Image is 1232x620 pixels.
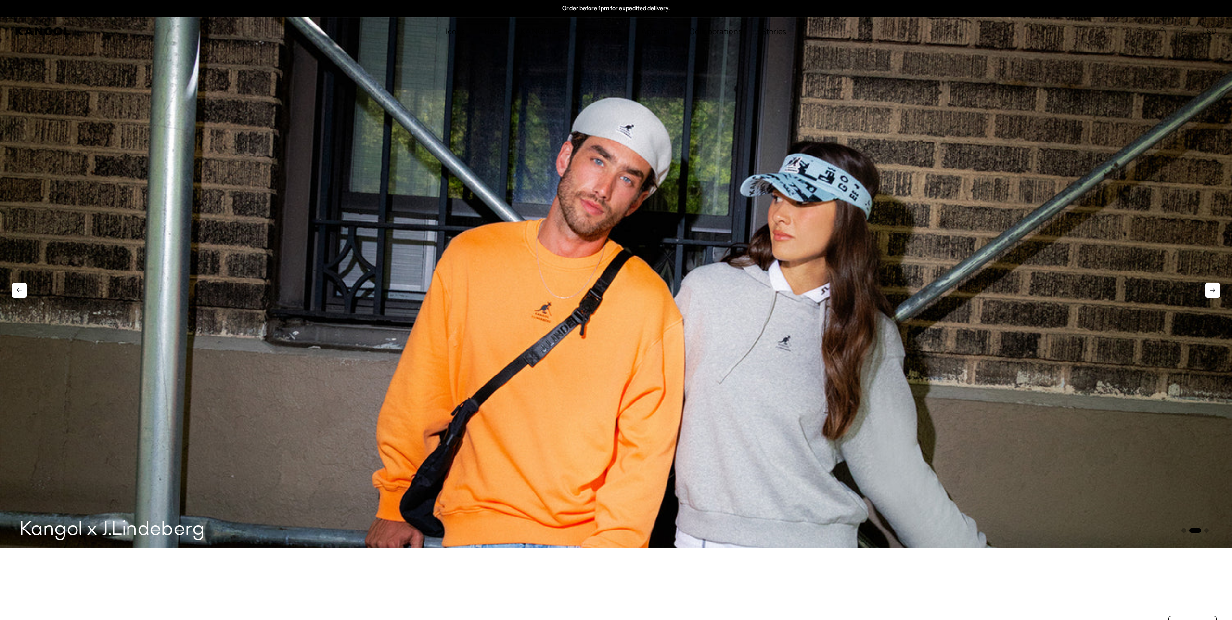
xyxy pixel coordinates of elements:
h3: Kangol x J.Lindeberg [19,519,205,541]
div: 2 of 2 [517,5,715,13]
span: KANGOLF [520,17,558,45]
a: Accessories [568,17,631,45]
a: Hats [475,17,511,45]
span: Icons [446,17,465,45]
a: Collaborations [680,17,751,45]
button: Cart [1158,27,1167,36]
ul: Select a slide to show [1181,526,1209,534]
a: Kangol [15,27,296,35]
span: Apparel [641,17,670,45]
div: Announcement [517,5,715,13]
button: USD [1202,27,1217,36]
a: Apparel [631,17,680,45]
summary: Search here [1136,27,1144,36]
button: Go to slide 2 [1189,528,1201,533]
a: Stories [752,17,796,45]
span: Stories [761,17,786,45]
button: Go to slide 1 [1181,528,1186,533]
span: Accessories [578,17,622,45]
a: Account [1180,27,1189,36]
span: Hats [484,17,501,45]
button: Go to slide 3 [1204,528,1209,533]
a: KANGOLF [511,17,568,45]
a: Icons [436,17,475,45]
p: Order before 1pm for expedited delivery. [562,5,669,13]
slideshow-component: Announcement bar [517,5,715,13]
span: Collaborations [689,17,742,45]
